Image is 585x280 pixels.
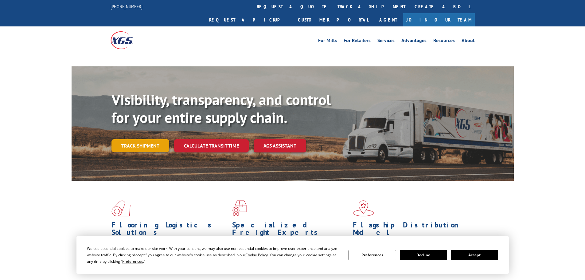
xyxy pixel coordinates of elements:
[174,139,249,152] a: Calculate transit time
[205,13,293,26] a: Request a pickup
[462,38,475,45] a: About
[122,259,143,264] span: Preferences
[349,250,396,260] button: Preferences
[353,200,374,216] img: xgs-icon-flagship-distribution-model-red
[254,139,306,152] a: XGS ASSISTANT
[451,250,498,260] button: Accept
[76,236,509,274] div: Cookie Consent Prompt
[245,252,268,258] span: Cookie Policy
[344,38,371,45] a: For Retailers
[433,38,455,45] a: Resources
[111,139,169,152] a: Track shipment
[293,13,373,26] a: Customer Portal
[377,38,395,45] a: Services
[373,13,403,26] a: Agent
[111,90,331,127] b: Visibility, transparency, and control for your entire supply chain.
[232,200,247,216] img: xgs-icon-focused-on-flooring-red
[400,250,447,260] button: Decline
[353,221,469,239] h1: Flagship Distribution Model
[232,221,348,239] h1: Specialized Freight Experts
[87,245,341,265] div: We use essential cookies to make our site work. With your consent, we may also use non-essential ...
[111,200,131,216] img: xgs-icon-total-supply-chain-intelligence-red
[111,3,142,10] a: [PHONE_NUMBER]
[401,38,427,45] a: Advantages
[111,221,228,239] h1: Flooring Logistics Solutions
[403,13,475,26] a: Join Our Team
[318,38,337,45] a: For Mills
